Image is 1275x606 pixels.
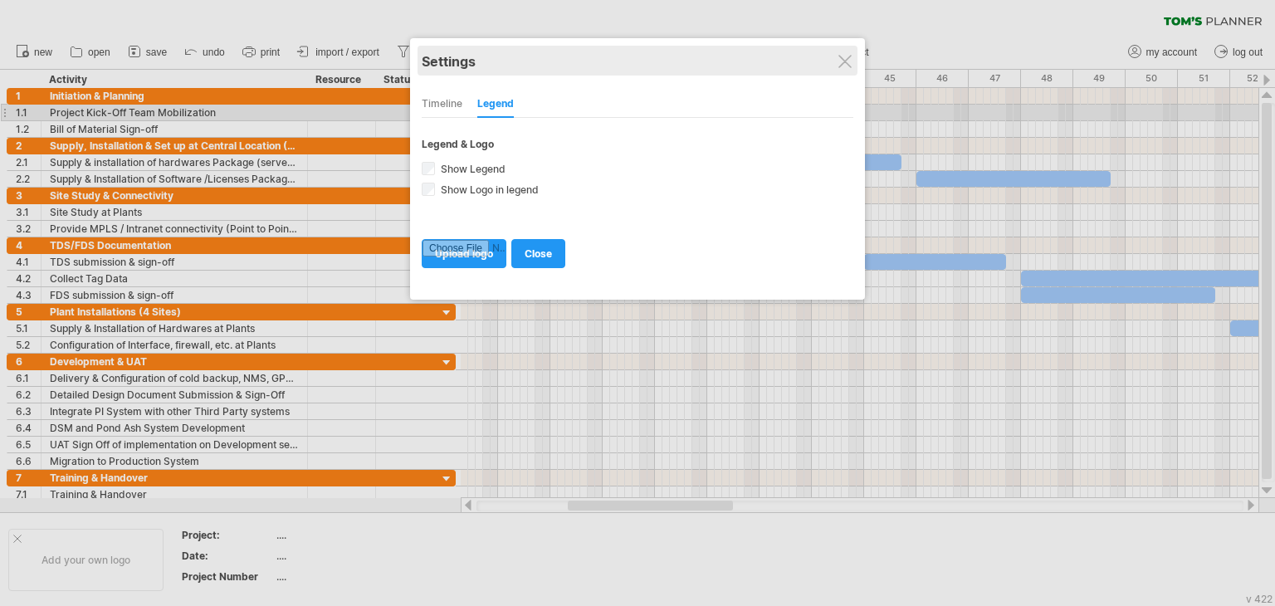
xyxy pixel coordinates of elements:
[511,239,565,268] a: close
[422,46,853,76] div: Settings
[422,138,853,150] div: Legend & Logo
[477,91,514,118] div: Legend
[437,163,506,175] span: Show Legend
[437,183,539,196] span: Show Logo in legend
[525,247,552,260] span: close
[435,247,493,260] span: upload logo
[422,239,506,268] a: upload logo
[422,91,462,118] div: Timeline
